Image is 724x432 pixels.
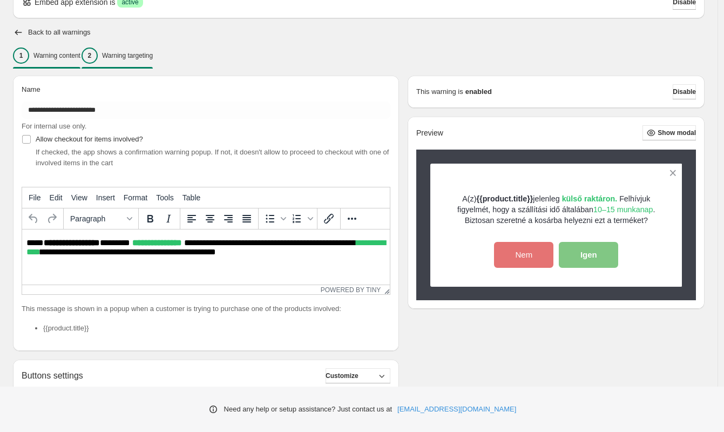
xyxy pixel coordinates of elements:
[43,210,61,228] button: Redo
[24,210,43,228] button: Undo
[13,48,29,64] div: 1
[397,404,516,415] a: [EMAIL_ADDRESS][DOMAIN_NAME]
[477,194,533,203] strong: {{product.title}}
[673,84,696,99] button: Disable
[33,51,80,60] p: Warning content
[82,48,98,64] div: 2
[219,210,238,228] button: Align right
[141,210,159,228] button: Bold
[326,368,390,383] button: Customize
[124,193,147,202] span: Format
[321,286,381,294] a: Powered by Tiny
[36,135,143,143] span: Allow checkout for items involved?
[462,194,619,203] span: A(z) jelenleg
[22,122,86,130] span: For internal use only.
[22,303,390,314] p: This message is shown in a popup when a customer is trying to purchase one of the products involved:
[465,86,492,97] strong: enabled
[29,193,41,202] span: File
[416,129,443,138] h2: Preview
[22,85,40,93] span: Name
[96,193,115,202] span: Insert
[66,210,136,228] button: Formats
[288,210,315,228] div: Numbered list
[28,28,91,37] h2: Back to all warnings
[449,193,664,226] p: Felhívjuk figyelmét, hogy a szállítási idő általában . Biztosan szeretné a kosárba helyezni ezt a...
[159,210,178,228] button: Italic
[82,44,153,67] button: 2Warning targeting
[238,210,256,228] button: Justify
[36,148,389,167] span: If checked, the app shows a confirmation warning popup. If not, it doesn't allow to proceed to ch...
[13,44,80,67] button: 1Warning content
[22,370,83,381] h2: Buttons settings
[43,323,390,334] li: {{product.title}}
[658,129,696,137] span: Show modal
[562,194,618,203] strong: külső raktáron.
[381,285,390,294] div: Resize
[326,372,358,380] span: Customize
[642,125,696,140] button: Show modal
[22,230,390,285] iframe: Rich Text Area
[156,193,174,202] span: Tools
[70,214,123,223] span: Paragraph
[182,210,201,228] button: Align left
[559,242,618,268] button: Igen
[494,242,553,268] button: Nem
[320,210,338,228] button: Insert/edit link
[416,86,463,97] p: This warning is
[261,210,288,228] div: Bullet list
[182,193,200,202] span: Table
[71,193,87,202] span: View
[593,205,653,214] span: 10–15 munkanap
[201,210,219,228] button: Align center
[50,193,63,202] span: Edit
[673,87,696,96] span: Disable
[102,51,153,60] p: Warning targeting
[343,210,361,228] button: More...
